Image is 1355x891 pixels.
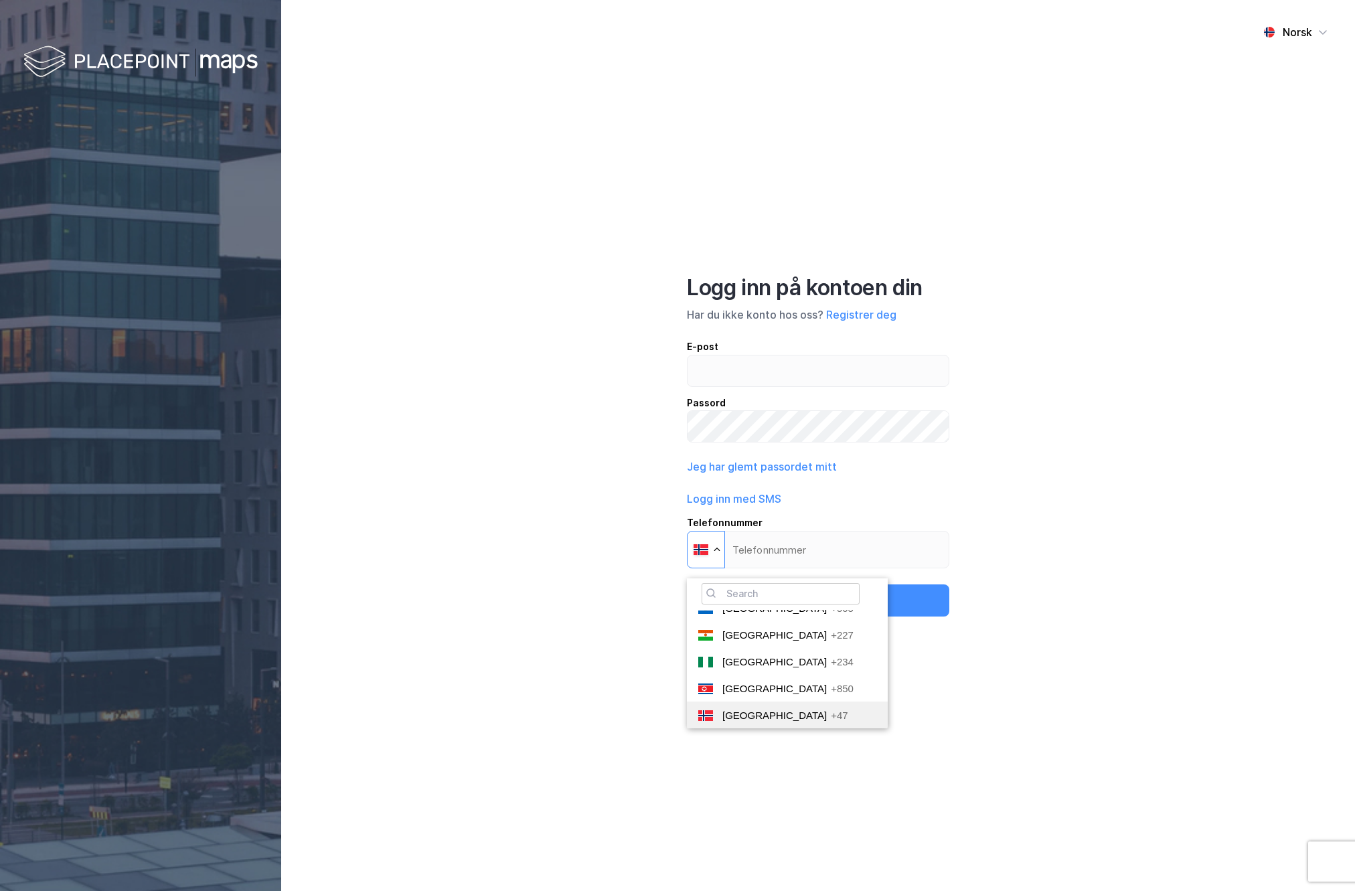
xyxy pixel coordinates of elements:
[722,629,827,641] span: [GEOGRAPHIC_DATA]
[1288,827,1355,891] iframe: Chat Widget
[23,43,258,82] img: logo-white.f07954bde2210d2a523dddb988cd2aa7.svg
[687,395,949,411] div: Passord
[687,307,949,323] div: Har du ikke konto hos oss?
[687,274,949,301] div: Logg inn på kontoen din
[688,532,724,568] div: Norway: + 47
[687,491,781,507] button: Logg inn med SMS
[722,656,827,667] span: [GEOGRAPHIC_DATA]
[831,629,854,641] span: +227
[831,710,848,721] span: +47
[1283,24,1312,40] div: Norsk
[826,307,896,323] button: Registrer deg
[831,656,854,667] span: +234
[687,459,837,475] button: Jeg har glemt passordet mitt
[702,583,860,604] input: TelefonnummerMagnifying glass[GEOGRAPHIC_DATA]+960Mali+223[GEOGRAPHIC_DATA]+356[PERSON_NAME][US_S...
[722,710,827,721] span: [GEOGRAPHIC_DATA]
[722,683,827,694] span: [GEOGRAPHIC_DATA]
[831,683,854,694] span: +850
[687,531,949,568] input: TelefonnummerMagnifying glass[GEOGRAPHIC_DATA]+960Mali+223[GEOGRAPHIC_DATA]+356[PERSON_NAME][US_S...
[687,515,949,531] div: Telefonnummer
[687,339,949,355] div: E-post
[1288,827,1355,891] div: Kontrollprogram for chat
